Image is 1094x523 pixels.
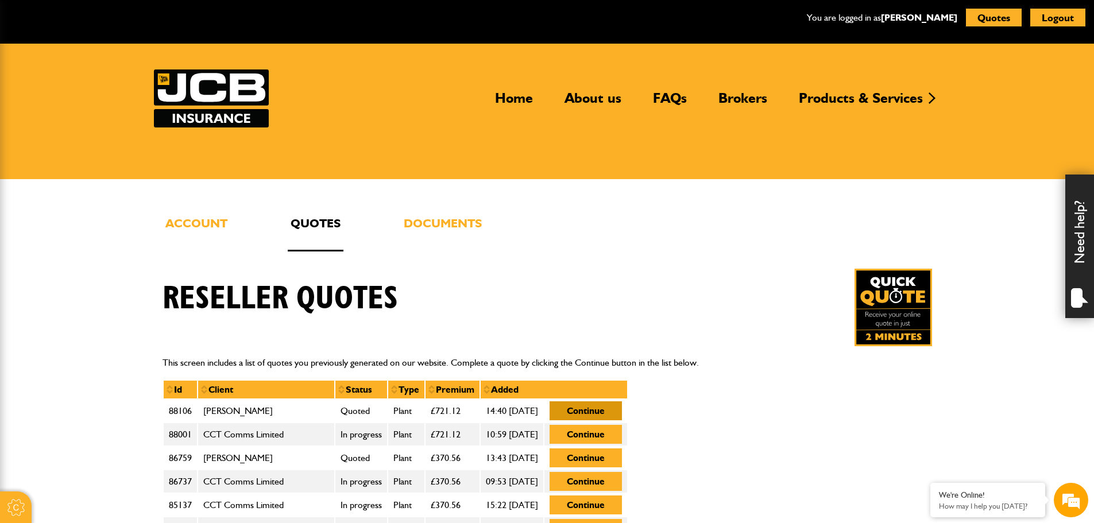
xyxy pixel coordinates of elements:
[198,446,335,470] td: [PERSON_NAME]
[388,470,425,493] td: Plant
[163,380,198,400] th: Id
[480,470,544,493] td: 09:53 [DATE]
[335,493,388,517] td: In progress
[388,493,425,517] td: Plant
[198,380,335,400] th: Client
[550,495,622,514] button: Continue
[163,423,198,446] td: 88001
[425,399,480,423] td: £721.12
[401,214,485,251] a: Documents
[855,269,932,346] a: Get your insurance quote in just 2-minutes
[335,380,388,400] th: Status
[425,446,480,470] td: £370.56
[163,399,198,423] td: 88106
[790,90,931,116] a: Products & Services
[335,470,388,493] td: In progress
[388,399,425,423] td: Plant
[480,399,544,423] td: 14:40 [DATE]
[154,69,269,127] a: JCB Insurance Services
[550,401,622,420] button: Continue
[881,12,957,23] a: [PERSON_NAME]
[480,423,544,446] td: 10:59 [DATE]
[939,490,1037,500] div: We're Online!
[425,493,480,517] td: £370.56
[480,446,544,470] td: 13:43 [DATE]
[335,399,388,423] td: Quoted
[198,470,335,493] td: CCT Comms Limited
[550,448,622,467] button: Continue
[163,214,230,251] a: Account
[480,493,544,517] td: 15:22 [DATE]
[163,446,198,470] td: 86759
[163,280,398,318] h1: Reseller quotes
[425,423,480,446] td: £721.12
[425,470,480,493] td: £370.56
[855,269,932,346] img: Quick Quote
[335,446,388,470] td: Quoted
[335,423,388,446] td: In progress
[710,90,776,116] a: Brokers
[388,446,425,470] td: Plant
[480,380,628,400] th: Added
[425,380,480,400] th: Premium
[644,90,695,116] a: FAQs
[556,90,630,116] a: About us
[486,90,542,116] a: Home
[388,380,425,400] th: Type
[939,502,1037,510] p: How may I help you today?
[163,470,198,493] td: 86737
[1030,9,1085,26] button: Logout
[163,493,198,517] td: 85137
[198,399,335,423] td: [PERSON_NAME]
[288,214,343,251] a: Quotes
[154,69,269,127] img: JCB Insurance Services logo
[807,10,957,25] p: You are logged in as
[163,355,932,370] p: This screen includes a list of quotes you previously generated on our website. Complete a quote b...
[550,472,622,491] button: Continue
[1065,175,1094,318] div: Need help?
[966,9,1022,26] button: Quotes
[388,423,425,446] td: Plant
[550,425,622,444] button: Continue
[198,493,335,517] td: CCT Comms Limited
[198,423,335,446] td: CCT Comms Limited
